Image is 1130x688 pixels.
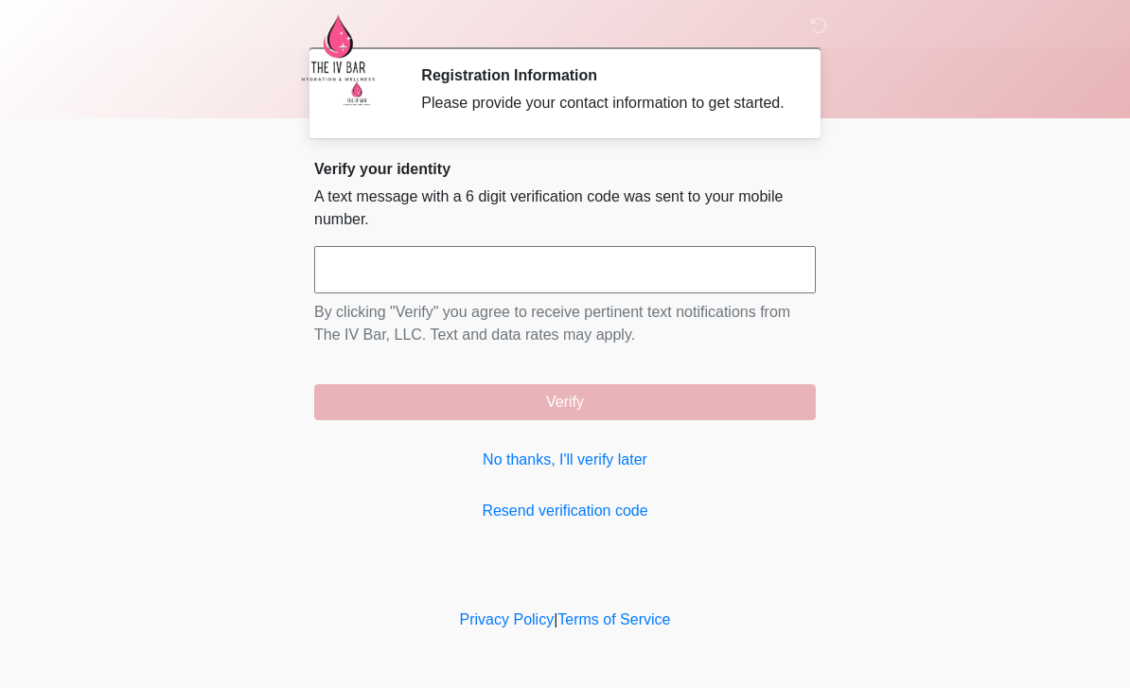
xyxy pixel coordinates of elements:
[314,301,816,346] p: By clicking "Verify" you agree to receive pertinent text notifications from The IV Bar, LLC. Text...
[295,14,380,81] img: The IV Bar, LLC Logo
[421,92,787,115] div: Please provide your contact information to get started.
[460,611,555,627] a: Privacy Policy
[557,611,670,627] a: Terms of Service
[314,384,816,420] button: Verify
[554,611,557,627] a: |
[314,160,816,178] h2: Verify your identity
[314,185,816,231] p: A text message with a 6 digit verification code was sent to your mobile number.
[314,449,816,471] a: No thanks, I'll verify later
[314,500,816,522] a: Resend verification code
